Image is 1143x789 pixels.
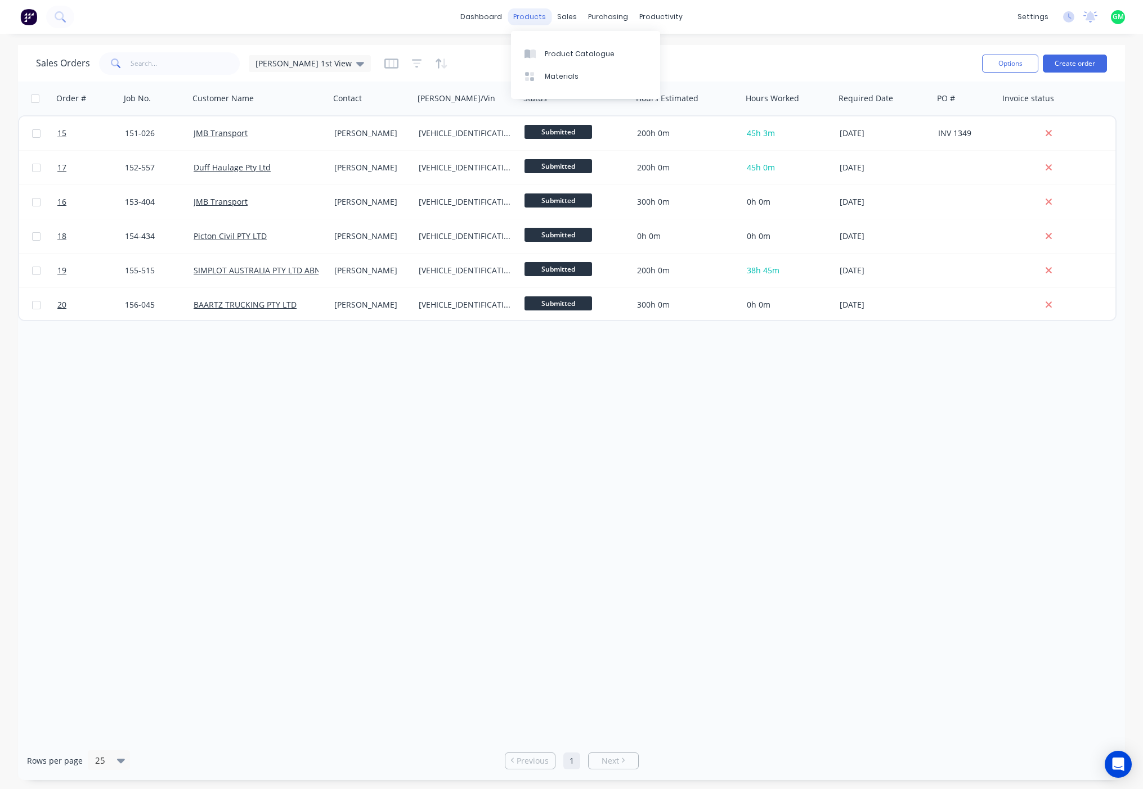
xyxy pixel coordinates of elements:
[124,93,151,104] div: Job No.
[589,755,638,767] a: Next page
[637,196,733,208] div: 300h 0m
[500,752,643,769] ul: Pagination
[747,299,770,310] span: 0h 0m
[982,55,1038,73] button: Options
[36,58,90,69] h1: Sales Orders
[419,162,510,173] div: [VEHICLE_IDENTIFICATION_NUMBER]
[747,196,770,207] span: 0h 0m
[938,128,992,139] div: INV 1349
[637,162,733,173] div: 200h 0m
[511,65,660,88] a: Materials
[57,288,125,322] a: 20
[637,265,733,276] div: 200h 0m
[840,196,929,208] div: [DATE]
[334,162,406,173] div: [PERSON_NAME]
[839,93,893,104] div: Required Date
[525,193,592,208] span: Submitted
[511,42,660,65] a: Product Catalogue
[634,8,688,25] div: productivity
[194,265,379,276] a: SIMPLOT AUSTRALIA PTY LTD ABN 98 070 579 609
[840,231,929,242] div: [DATE]
[517,755,549,767] span: Previous
[637,128,733,139] div: 200h 0m
[57,254,125,287] a: 19
[525,159,592,173] span: Submitted
[552,8,582,25] div: sales
[418,93,495,104] div: [PERSON_NAME]/Vin
[125,265,182,276] div: 155-515
[125,299,182,310] div: 156-045
[334,299,406,310] div: [PERSON_NAME]
[747,128,775,138] span: 45h 3m
[1012,8,1054,25] div: settings
[505,755,555,767] a: Previous page
[545,49,615,59] div: Product Catalogue
[419,128,510,139] div: [VEHICLE_IDENTIFICATION_NUMBER]
[334,265,406,276] div: [PERSON_NAME]
[747,231,770,241] span: 0h 0m
[192,93,254,104] div: Customer Name
[57,219,125,253] a: 18
[937,93,955,104] div: PO #
[57,151,125,184] a: 17
[194,196,248,207] a: JMB Transport
[57,116,125,150] a: 15
[582,8,634,25] div: purchasing
[840,162,929,173] div: [DATE]
[1113,12,1124,22] span: GM
[57,265,66,276] span: 19
[56,93,86,104] div: Order #
[194,128,248,138] a: JMB Transport
[57,128,66,139] span: 15
[419,196,510,208] div: [VEHICLE_IDENTIFICATION_NUMBER]
[27,755,83,767] span: Rows per page
[334,231,406,242] div: [PERSON_NAME]
[840,299,929,310] div: [DATE]
[125,128,182,139] div: 151-026
[1105,751,1132,778] div: Open Intercom Messenger
[57,299,66,310] span: 20
[636,93,698,104] div: Hours Estimated
[525,228,592,242] span: Submitted
[602,755,619,767] span: Next
[419,265,510,276] div: [VEHICLE_IDENTIFICATION_NUMBER]
[525,125,592,139] span: Submitted
[840,128,929,139] div: [DATE]
[419,299,510,310] div: [VEHICLE_IDENTIFICATION_NUMBER]
[508,8,552,25] div: products
[525,296,592,310] span: Submitted
[333,93,362,104] div: Contact
[746,93,799,104] div: Hours Worked
[1043,55,1107,73] button: Create order
[637,231,733,242] div: 0h 0m
[525,262,592,276] span: Submitted
[637,299,733,310] div: 300h 0m
[131,52,240,75] input: Search...
[545,71,579,82] div: Materials
[194,299,297,310] a: BAARTZ TRUCKING PTY LTD
[20,8,37,25] img: Factory
[194,231,267,241] a: Picton Civil PTY LTD
[455,8,508,25] a: dashboard
[747,162,775,173] span: 45h 0m
[334,128,406,139] div: [PERSON_NAME]
[57,162,66,173] span: 17
[57,196,66,208] span: 16
[334,196,406,208] div: [PERSON_NAME]
[1002,93,1054,104] div: Invoice status
[419,231,510,242] div: [VEHICLE_IDENTIFICATION_NUMBER]
[563,752,580,769] a: Page 1 is your current page
[57,185,125,219] a: 16
[256,57,352,69] span: [PERSON_NAME] 1st View
[125,196,182,208] div: 153-404
[840,265,929,276] div: [DATE]
[747,265,779,276] span: 38h 45m
[125,162,182,173] div: 152-557
[57,231,66,242] span: 18
[194,162,271,173] a: Duff Haulage Pty Ltd
[125,231,182,242] div: 154-434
